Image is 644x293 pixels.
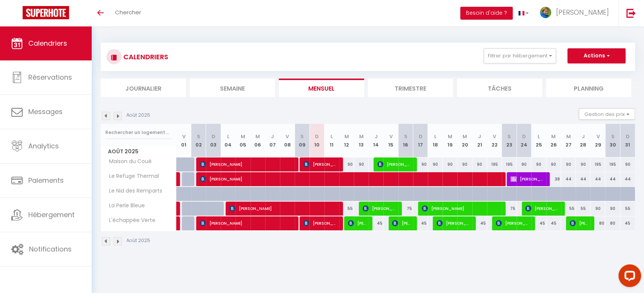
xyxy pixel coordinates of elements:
[525,201,559,216] span: [PERSON_NAME]
[190,79,275,97] li: Semaine
[472,157,487,171] div: 90
[605,172,620,186] div: 44
[422,201,500,216] span: [PERSON_NAME]
[472,124,487,157] th: 21
[570,216,589,230] span: [PERSON_NAME]
[413,216,428,230] div: 45
[576,157,590,171] div: 90
[502,157,516,171] div: 195
[280,124,295,157] th: 08
[531,124,546,157] th: 25
[354,157,369,171] div: 90
[229,201,337,216] span: [PERSON_NAME]
[576,124,590,157] th: 28
[28,176,64,185] span: Paiements
[605,216,620,230] div: 80
[363,201,397,216] span: [PERSON_NAME]
[496,216,530,230] span: [PERSON_NAME]
[315,133,319,140] abbr: D
[126,237,150,244] p: Août 2025
[487,157,502,171] div: 195
[561,157,576,171] div: 90
[413,124,428,157] th: 17
[428,157,443,171] div: 90
[472,216,487,230] div: 45
[255,133,260,140] abbr: M
[582,133,585,140] abbr: J
[182,133,186,140] abbr: V
[383,124,398,157] th: 15
[295,124,309,157] th: 09
[457,124,472,157] th: 20
[605,202,620,216] div: 90
[522,133,526,140] abbr: D
[265,124,280,157] th: 07
[200,216,293,230] span: [PERSON_NAME]
[546,157,561,171] div: 90
[344,133,349,140] abbr: M
[369,216,383,230] div: 45
[561,124,576,157] th: 27
[29,244,72,254] span: Notifications
[434,133,437,140] abbr: L
[354,124,369,157] th: 13
[227,133,229,140] abbr: L
[126,112,150,119] p: Août 2025
[102,157,154,166] span: Maison du Coué
[28,72,72,82] span: Réservations
[478,133,481,140] abbr: J
[377,157,412,171] span: [PERSON_NAME]
[105,126,172,139] input: Rechercher un logement...
[375,133,378,140] abbr: J
[303,216,338,230] span: [PERSON_NAME] HARAMBASIC
[359,133,364,140] abbr: M
[102,172,161,180] span: Le Refuge Thermal
[101,79,186,97] li: Journalier
[437,216,471,230] span: [PERSON_NAME]
[28,39,67,48] span: Calendriers
[197,133,200,140] abbr: S
[28,107,63,116] span: Messages
[567,48,626,63] button: Actions
[212,133,215,140] abbr: D
[590,124,605,157] th: 29
[23,6,69,19] img: Super Booking
[590,157,605,171] div: 195
[389,133,392,140] abbr: V
[443,157,457,171] div: 90
[546,79,631,97] li: Planning
[206,124,221,157] th: 03
[626,133,630,140] abbr: D
[551,133,556,140] abbr: M
[235,124,250,157] th: 05
[369,124,383,157] th: 14
[516,157,531,171] div: 90
[516,124,531,157] th: 24
[200,172,499,186] span: [PERSON_NAME]
[303,157,338,171] span: [PERSON_NAME]
[487,124,502,157] th: 22
[510,172,545,186] span: [PERSON_NAME]
[538,133,540,140] abbr: L
[330,133,333,140] abbr: L
[392,216,412,230] span: [PERSON_NAME]
[102,202,147,210] span: La Perle Bleue
[579,108,635,120] button: Gestion des prix
[620,124,635,157] th: 31
[620,172,635,186] div: 44
[620,202,635,216] div: 55
[443,124,457,157] th: 19
[368,79,453,97] li: Trimestre
[566,133,570,140] abbr: M
[404,133,407,140] abbr: S
[413,157,428,171] div: 90
[121,48,168,65] h3: CALENDRIERS
[200,157,293,171] span: [PERSON_NAME]
[28,141,59,151] span: Analytics
[576,202,590,216] div: 55
[611,133,614,140] abbr: S
[620,157,635,171] div: 90
[101,146,176,157] span: Août 2025
[546,216,561,230] div: 45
